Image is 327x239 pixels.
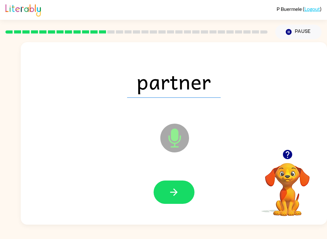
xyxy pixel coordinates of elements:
[277,6,303,12] span: P Buermele
[277,6,322,12] div: ( )
[127,65,221,98] span: partner
[5,3,41,17] img: Literably
[275,25,322,39] button: Pause
[304,6,320,12] a: Logout
[255,153,319,217] video: Your browser must support playing .mp4 files to use Literably. Please try using another browser.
